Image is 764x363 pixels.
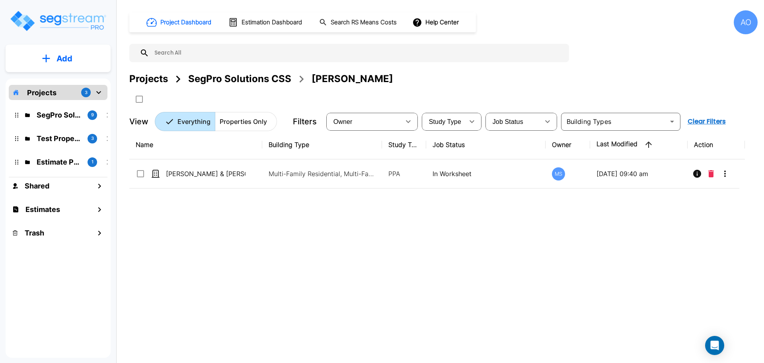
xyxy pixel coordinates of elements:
[705,166,717,182] button: Delete
[328,110,400,133] div: Select
[433,169,540,179] p: In Worksheet
[9,10,107,32] img: Logo
[411,15,462,30] button: Help Center
[734,10,758,34] div: AO
[552,167,565,181] div: MS
[155,112,215,131] button: Everything
[220,117,267,126] p: Properties Only
[27,87,57,98] p: Projects
[91,135,94,142] p: 3
[596,169,681,179] p: [DATE] 09:40 am
[331,18,397,27] h1: Search RS Means Costs
[429,118,461,125] span: Study Type
[333,118,353,125] span: Owner
[293,116,317,128] p: Filters
[667,116,678,127] button: Open
[25,228,44,238] h1: Trash
[143,14,216,31] button: Project Dashboard
[37,133,81,144] p: Test Property Folder
[705,336,724,355] div: Open Intercom Messenger
[563,116,665,127] input: Building Types
[129,130,262,159] th: Name
[684,114,729,130] button: Clear Filters
[426,130,546,159] th: Job Status
[166,169,246,179] p: [PERSON_NAME] & [PERSON_NAME] - [STREET_ADDRESS][PERSON_NAME]
[242,18,302,27] h1: Estimation Dashboard
[25,181,49,191] h1: Shared
[188,72,291,86] div: SegPro Solutions CSS
[423,110,464,133] div: Select
[25,204,60,215] h1: Estimates
[129,72,168,86] div: Projects
[215,112,277,131] button: Properties Only
[131,91,147,107] button: SelectAll
[487,110,540,133] div: Select
[546,130,590,159] th: Owner
[717,166,733,182] button: More-Options
[57,53,72,65] p: Add
[85,89,88,96] p: 3
[382,130,426,159] th: Study Type
[262,130,382,159] th: Building Type
[149,44,565,62] input: Search All
[37,110,81,120] p: SegPro Solutions CSS
[688,130,745,159] th: Action
[388,169,420,179] p: PPA
[155,112,277,131] div: Platform
[177,117,210,126] p: Everything
[6,47,111,70] button: Add
[689,166,705,182] button: Info
[129,116,148,128] p: View
[269,169,376,179] p: Multi-Family Residential, Multi-Family Residential Site
[160,18,211,27] h1: Project Dashboard
[37,157,81,167] p: Estimate Property
[225,14,306,31] button: Estimation Dashboard
[316,15,401,30] button: Search RS Means Costs
[590,130,688,159] th: Last Modified
[92,159,94,165] p: 1
[91,112,94,118] p: 9
[312,72,393,86] div: [PERSON_NAME]
[493,118,523,125] span: Job Status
